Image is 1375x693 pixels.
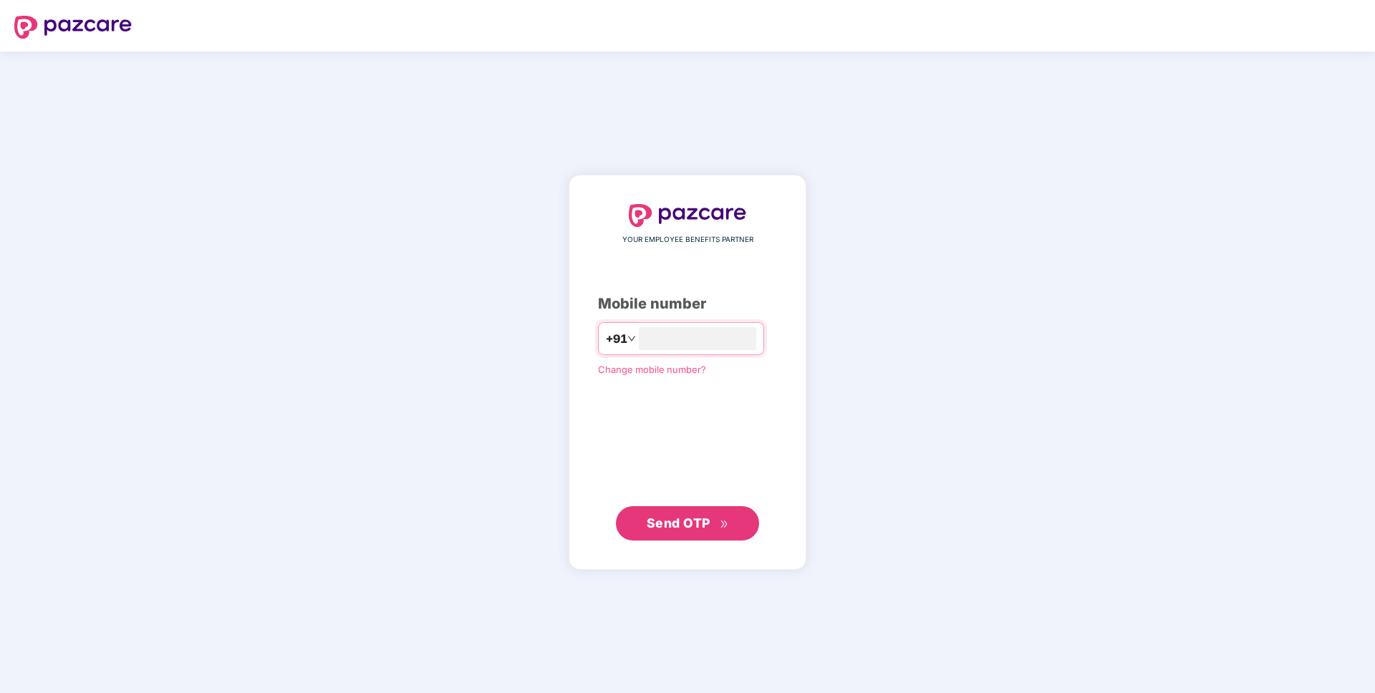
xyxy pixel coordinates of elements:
[629,204,746,227] img: logo
[598,364,706,375] a: Change mobile number?
[14,16,132,39] img: logo
[606,330,627,348] span: +91
[616,506,759,541] button: Send OTPdouble-right
[627,334,636,343] span: down
[647,515,710,530] span: Send OTP
[720,520,729,529] span: double-right
[622,234,753,246] span: YOUR EMPLOYEE BENEFITS PARTNER
[598,293,777,315] div: Mobile number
